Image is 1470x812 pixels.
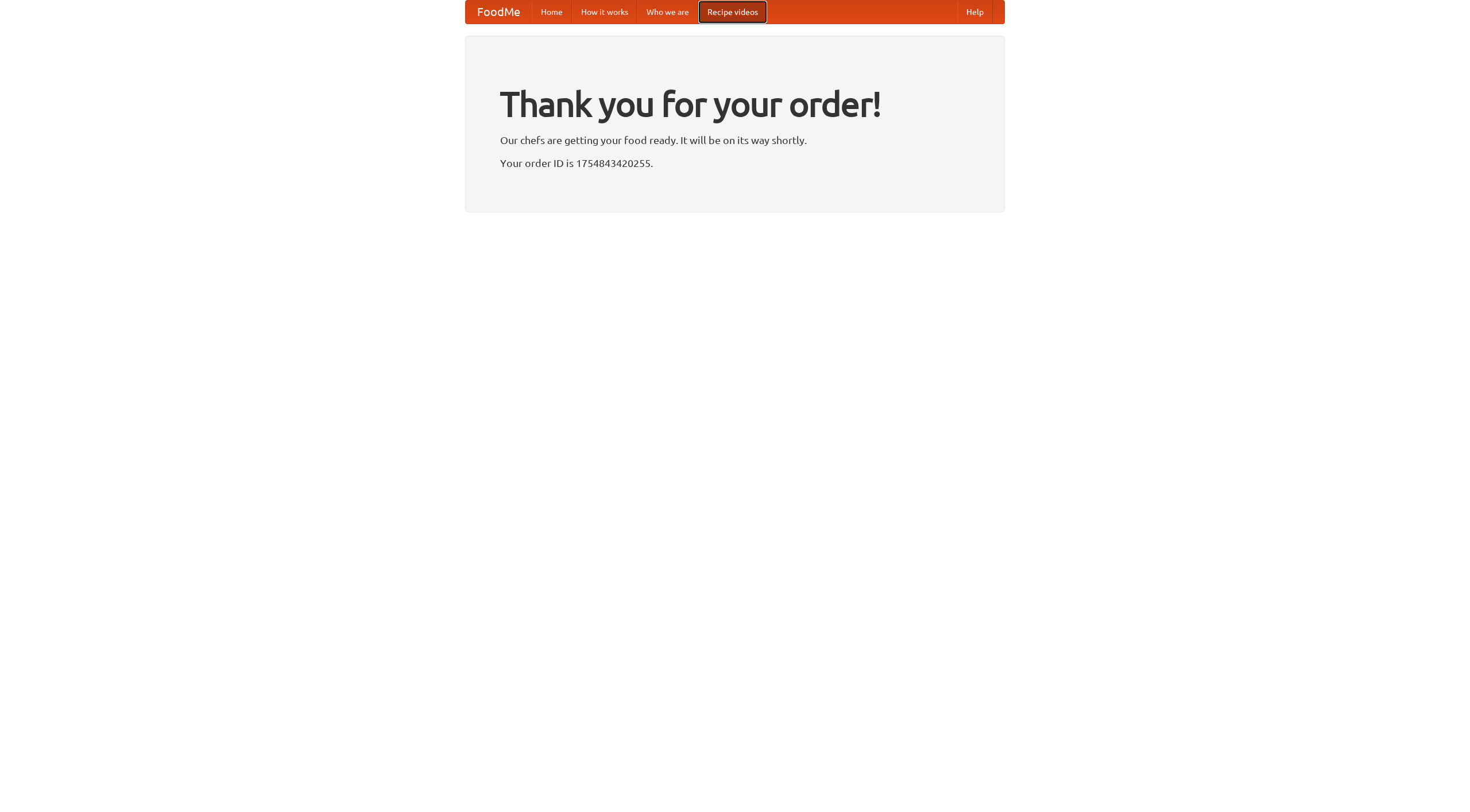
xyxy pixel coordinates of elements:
a: FoodMe [466,1,532,24]
a: How it works [572,1,637,24]
a: Home [532,1,572,24]
p: Your order ID is 1754843420255. [500,154,970,172]
h1: Thank you for your order! [500,76,970,131]
a: Recipe videos [698,1,767,24]
a: Who we are [637,1,698,24]
a: Help [957,1,993,24]
p: Our chefs are getting your food ready. It will be on its way shortly. [500,131,970,149]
